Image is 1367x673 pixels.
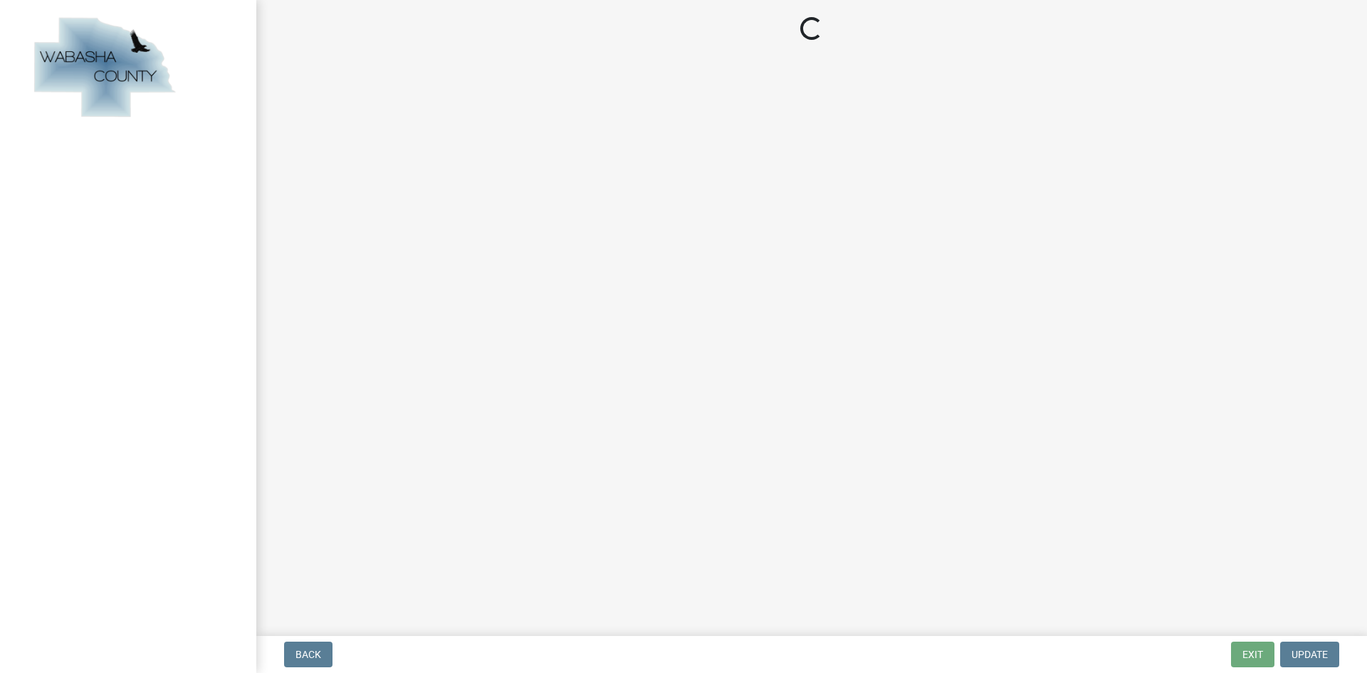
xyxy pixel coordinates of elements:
button: Exit [1231,642,1274,667]
span: Back [295,649,321,660]
button: Back [284,642,332,667]
span: Update [1292,649,1328,660]
img: Wabasha County, Minnesota [28,15,179,122]
button: Update [1280,642,1339,667]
